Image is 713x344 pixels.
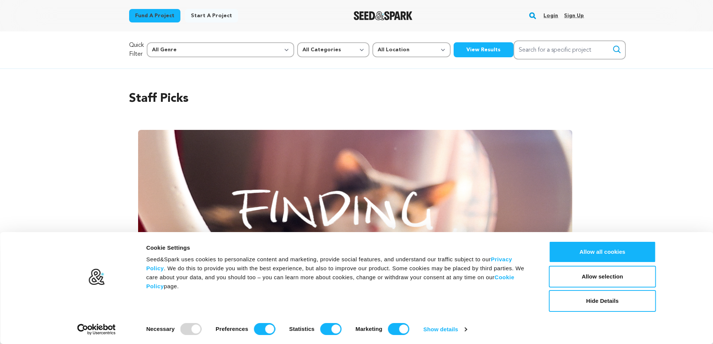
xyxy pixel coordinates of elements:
[146,243,532,252] div: Cookie Settings
[146,255,532,291] div: Seed&Spark uses cookies to personalize content and marketing, provide social features, and unders...
[549,290,656,312] button: Hide Details
[129,41,144,59] p: Quick Filter
[454,42,514,57] button: View Results
[549,266,656,287] button: Allow selection
[549,241,656,263] button: Allow all cookies
[185,9,238,22] a: Start a project
[216,326,248,332] strong: Preferences
[356,326,383,332] strong: Marketing
[146,326,175,332] strong: Necessary
[138,130,572,332] img: Finding Flora image
[354,11,412,20] a: Seed&Spark Homepage
[129,90,584,108] h2: Staff Picks
[543,10,558,22] a: Login
[88,268,105,286] img: logo
[514,40,626,60] input: Search for a specific project
[129,9,180,22] a: Fund a project
[423,324,467,335] a: Show details
[564,10,584,22] a: Sign up
[64,324,129,335] a: Usercentrics Cookiebot - opens in a new window
[289,326,315,332] strong: Statistics
[354,11,412,20] img: Seed&Spark Logo Dark Mode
